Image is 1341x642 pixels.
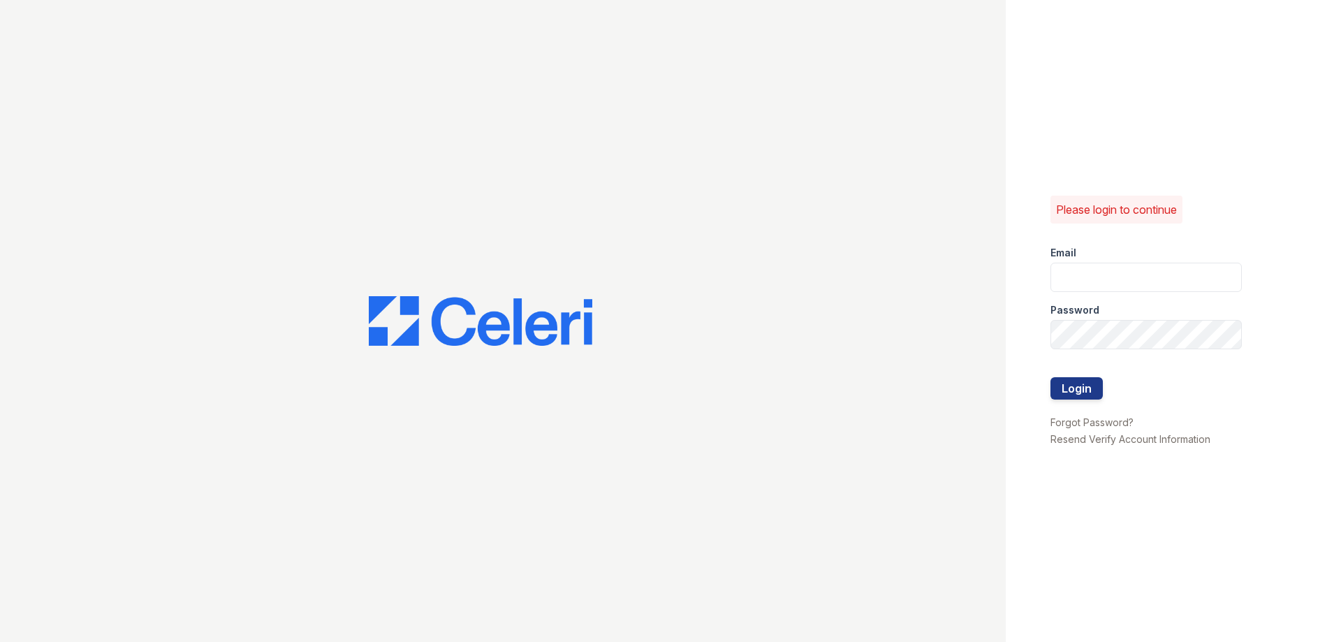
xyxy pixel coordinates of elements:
label: Password [1050,303,1099,317]
p: Please login to continue [1056,201,1177,218]
img: CE_Logo_Blue-a8612792a0a2168367f1c8372b55b34899dd931a85d93a1a3d3e32e68fde9ad4.png [369,296,592,346]
label: Email [1050,246,1076,260]
a: Resend Verify Account Information [1050,433,1210,445]
button: Login [1050,377,1103,400]
a: Forgot Password? [1050,416,1134,428]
